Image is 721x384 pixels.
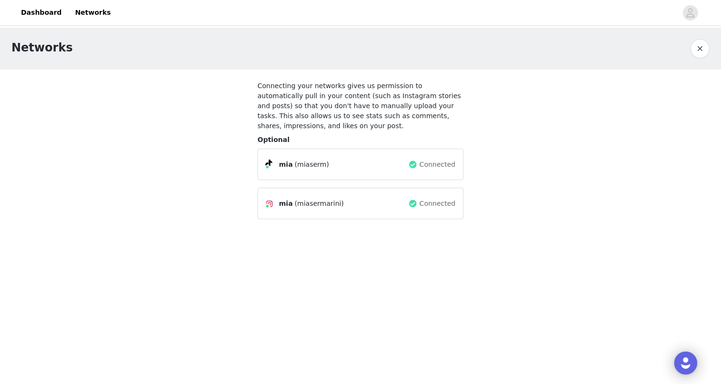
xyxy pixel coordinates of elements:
[257,81,463,131] h4: Connecting your networks gives us permission to automatically pull in your content (such as Insta...
[266,200,273,208] img: Instagram Icon
[69,2,116,23] a: Networks
[686,5,695,20] div: avatar
[279,160,293,170] span: mia
[257,136,289,143] span: Optional
[295,160,329,170] span: (miaserm)
[11,39,73,56] h1: Networks
[420,199,455,209] span: Connected
[15,2,67,23] a: Dashboard
[420,160,455,170] span: Connected
[279,199,293,209] span: mia
[674,352,697,374] div: Open Intercom Messenger
[295,199,344,209] span: (miasermarini)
